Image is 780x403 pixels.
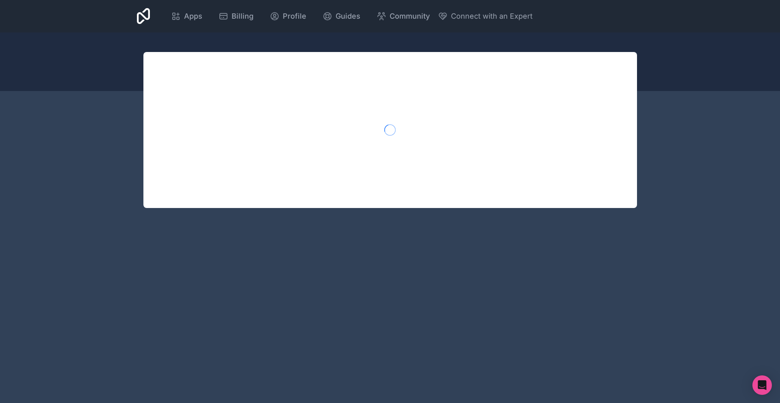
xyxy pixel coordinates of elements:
[184,11,202,22] span: Apps
[752,375,772,395] div: Open Intercom Messenger
[438,11,533,22] button: Connect with an Expert
[390,11,430,22] span: Community
[263,7,313,25] a: Profile
[316,7,367,25] a: Guides
[232,11,253,22] span: Billing
[336,11,360,22] span: Guides
[212,7,260,25] a: Billing
[283,11,306,22] span: Profile
[165,7,209,25] a: Apps
[370,7,436,25] a: Community
[451,11,533,22] span: Connect with an Expert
